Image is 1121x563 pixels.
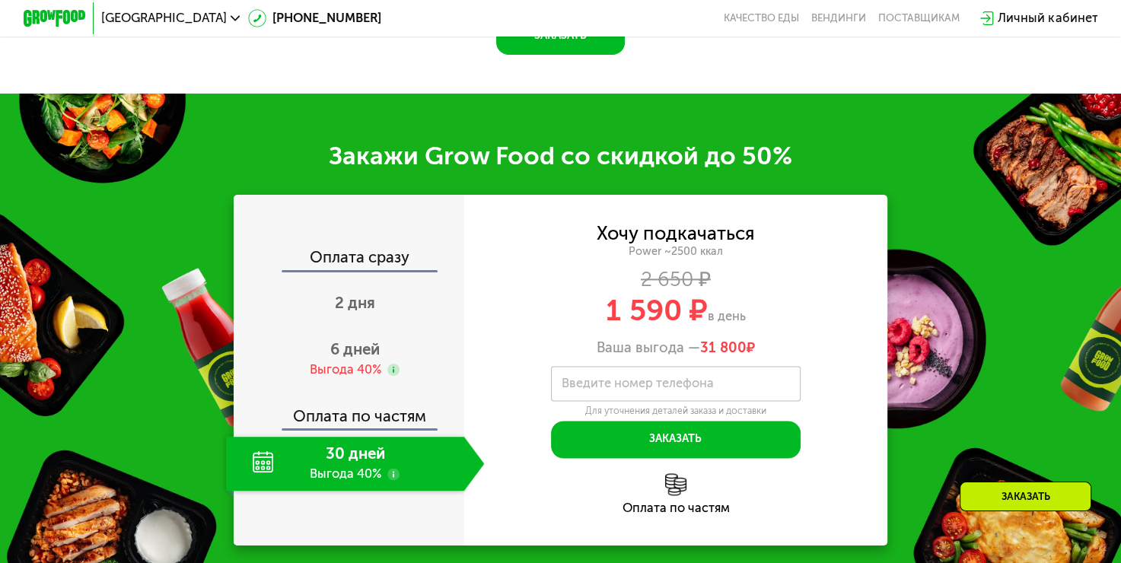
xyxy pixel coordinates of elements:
[811,12,866,24] a: Вендинги
[235,250,464,270] div: Оплата сразу
[562,379,714,387] label: Введите номер телефона
[597,225,755,243] div: Хочу подкачаться
[310,361,381,379] div: Выгода 40%
[248,9,382,28] a: [PHONE_NUMBER]
[235,393,464,428] div: Оплата по частям
[101,12,227,24] span: [GEOGRAPHIC_DATA]
[464,502,887,514] div: Оплата по частям
[998,9,1097,28] div: Личный кабинет
[700,339,755,356] span: ₽
[665,473,687,495] img: l6xcnZfty9opOoJh.png
[551,405,800,417] div: Для уточнения деталей заказа и доставки
[335,294,375,312] span: 2 дня
[330,340,380,358] span: 6 дней
[878,12,960,24] div: поставщикам
[724,12,799,24] a: Качество еды
[464,339,887,356] div: Ваша выгода —
[551,421,800,458] button: Заказать
[606,292,707,328] span: 1 590 ₽
[464,245,887,259] div: Power ~2500 ккал
[700,339,747,356] span: 31 800
[464,271,887,288] div: 2 650 ₽
[960,482,1091,511] div: Заказать
[707,309,745,323] span: в день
